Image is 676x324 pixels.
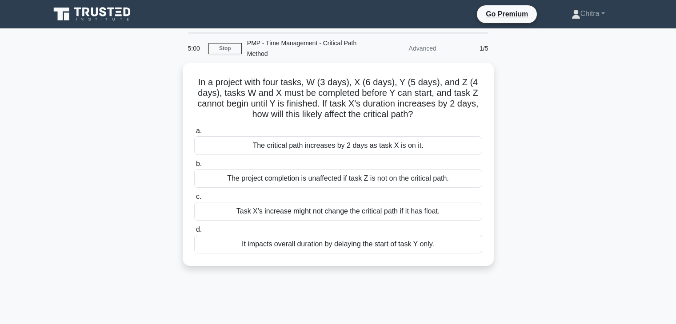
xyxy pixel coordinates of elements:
span: d. [196,225,202,233]
div: The critical path increases by 2 days as task X is on it. [194,136,482,155]
span: a. [196,127,202,134]
div: 1/5 [442,40,494,57]
div: It impacts overall duration by delaying the start of task Y only. [194,235,482,253]
a: Go Premium [480,8,533,20]
h5: In a project with four tasks, W (3 days), X (6 days), Y (5 days), and Z (4 days), tasks W and X m... [193,77,483,120]
div: Task X's increase might not change the critical path if it has float. [194,202,482,221]
div: The project completion is unaffected if task Z is not on the critical path. [194,169,482,188]
a: Chitra [550,5,626,23]
div: PMP - Time Management - Critical Path Method [242,34,364,63]
div: Advanced [364,40,442,57]
span: b. [196,160,202,167]
span: c. [196,193,201,200]
div: 5:00 [183,40,208,57]
a: Stop [208,43,242,54]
